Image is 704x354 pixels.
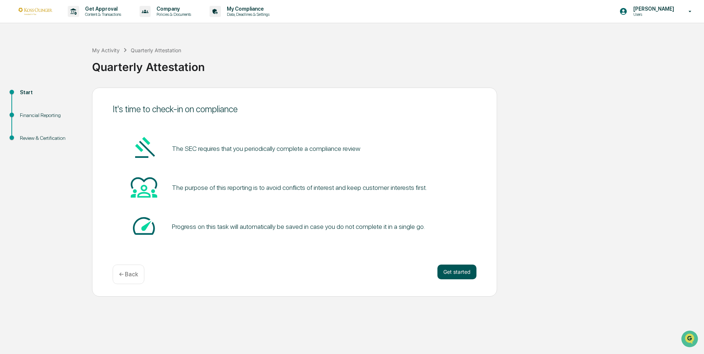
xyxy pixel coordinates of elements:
[437,265,476,279] button: Get started
[7,15,134,27] p: How can we help?
[50,90,94,103] a: 🗄️Attestations
[7,107,13,113] div: 🔎
[92,54,700,74] div: Quarterly Attestation
[221,12,273,17] p: Data, Deadlines & Settings
[119,271,138,278] p: ← Back
[151,6,195,12] p: Company
[25,64,93,70] div: We're available if you need us!
[4,104,49,117] a: 🔎Data Lookup
[113,104,476,114] div: It's time to check-in on compliance
[627,12,678,17] p: Users
[125,59,134,67] button: Start new chat
[20,89,80,96] div: Start
[131,174,157,200] img: Heart
[20,134,80,142] div: Review & Certification
[131,135,157,161] img: Gavel
[221,6,273,12] p: My Compliance
[151,12,195,17] p: Policies & Documents
[680,330,700,350] iframe: Open customer support
[15,107,46,114] span: Data Lookup
[15,93,47,100] span: Preclearance
[627,6,678,12] p: [PERSON_NAME]
[61,93,91,100] span: Attestations
[92,47,120,53] div: My Activity
[7,56,21,70] img: 1746055101610-c473b297-6a78-478c-a979-82029cc54cd1
[131,47,181,53] div: Quarterly Attestation
[4,90,50,103] a: 🖐️Preclearance
[7,93,13,99] div: 🖐️
[52,124,89,130] a: Powered byPylon
[20,111,80,119] div: Financial Reporting
[172,184,427,191] div: The purpose of this reporting is to avoid conflicts of interest and keep customer interests first.
[79,12,125,17] p: Content & Transactions
[53,93,59,99] div: 🗄️
[172,144,360,153] pre: The SEC requires that you periodically complete a compliance review
[18,8,53,15] img: logo
[131,213,157,239] img: Speed-dial
[73,125,89,130] span: Pylon
[172,223,425,230] div: Progress on this task will automatically be saved in case you do not complete it in a single go.
[25,56,121,64] div: Start new chat
[79,6,125,12] p: Get Approval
